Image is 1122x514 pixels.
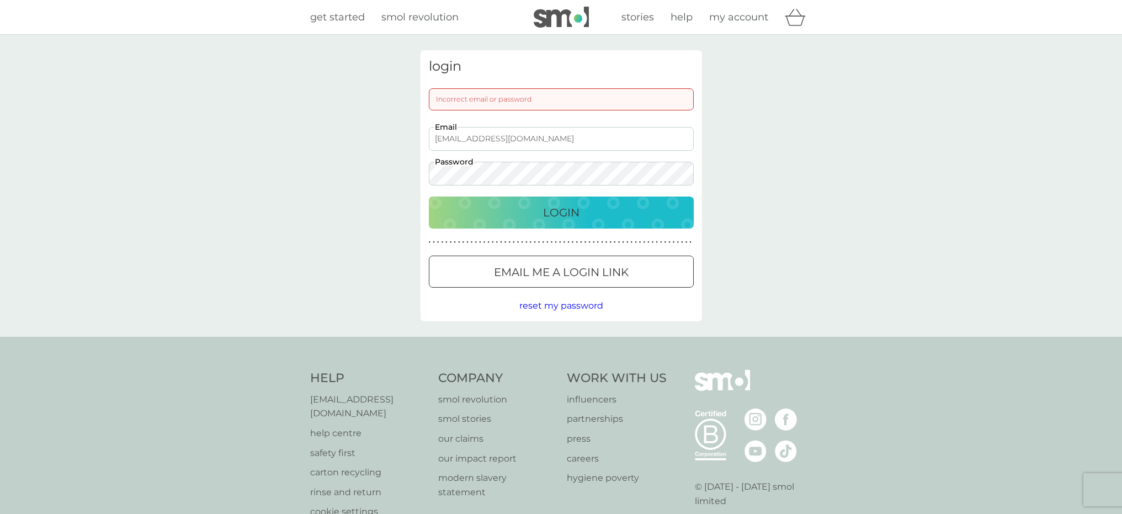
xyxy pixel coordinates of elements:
[519,300,603,311] span: reset my password
[471,240,473,245] p: ●
[429,240,431,245] p: ●
[437,240,439,245] p: ●
[487,240,490,245] p: ●
[496,240,498,245] p: ●
[492,240,494,245] p: ●
[310,446,428,460] a: safety first
[429,88,694,110] div: Incorrect email or password
[664,240,667,245] p: ●
[429,256,694,288] button: Email me a login link
[438,393,556,407] a: smol revolution
[588,240,591,245] p: ●
[695,480,812,508] p: © [DATE] - [DATE] smol limited
[668,240,671,245] p: ●
[429,59,694,75] h3: login
[494,263,629,281] p: Email me a login link
[656,240,658,245] p: ●
[567,393,667,407] a: influencers
[601,240,603,245] p: ●
[563,240,566,245] p: ●
[580,240,582,245] p: ●
[775,440,797,462] img: visit the smol Tiktok page
[438,432,556,446] p: our claims
[310,465,428,480] a: carton recycling
[450,240,452,245] p: ●
[593,240,595,245] p: ●
[534,240,536,245] p: ●
[559,240,561,245] p: ●
[458,240,460,245] p: ●
[381,9,459,25] a: smol revolution
[709,9,768,25] a: my account
[567,432,667,446] a: press
[475,240,477,245] p: ●
[508,240,511,245] p: ●
[626,240,629,245] p: ●
[462,240,465,245] p: ●
[429,197,694,229] button: Login
[551,240,553,245] p: ●
[567,412,667,426] a: partnerships
[310,11,365,23] span: get started
[605,240,608,245] p: ●
[519,299,603,313] button: reset my password
[479,240,481,245] p: ●
[530,240,532,245] p: ●
[671,9,693,25] a: help
[622,240,624,245] p: ●
[631,240,633,245] p: ●
[635,240,637,245] p: ●
[689,240,692,245] p: ●
[621,11,654,23] span: stories
[567,452,667,466] a: careers
[438,471,556,499] a: modern slavery statement
[709,11,768,23] span: my account
[534,7,589,28] img: smol
[513,240,515,245] p: ●
[609,240,611,245] p: ●
[543,204,579,221] p: Login
[438,452,556,466] a: our impact report
[567,240,570,245] p: ●
[517,240,519,245] p: ●
[500,240,502,245] p: ●
[310,426,428,441] a: help centre
[445,240,448,245] p: ●
[584,240,587,245] p: ●
[538,240,540,245] p: ●
[567,471,667,485] p: hygiene poverty
[381,11,459,23] span: smol revolution
[677,240,679,245] p: ●
[310,393,428,421] a: [EMAIL_ADDRESS][DOMAIN_NAME]
[785,6,812,28] div: basket
[652,240,654,245] p: ●
[673,240,675,245] p: ●
[567,370,667,387] h4: Work With Us
[745,440,767,462] img: visit the smol Youtube page
[597,240,599,245] p: ●
[643,240,645,245] p: ●
[454,240,456,245] p: ●
[441,240,443,245] p: ●
[483,240,486,245] p: ●
[504,240,507,245] p: ●
[614,240,616,245] p: ●
[660,240,662,245] p: ●
[525,240,528,245] p: ●
[695,370,750,407] img: smol
[433,240,435,245] p: ●
[310,485,428,500] a: rinse and return
[521,240,523,245] p: ●
[681,240,683,245] p: ●
[555,240,557,245] p: ●
[639,240,641,245] p: ●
